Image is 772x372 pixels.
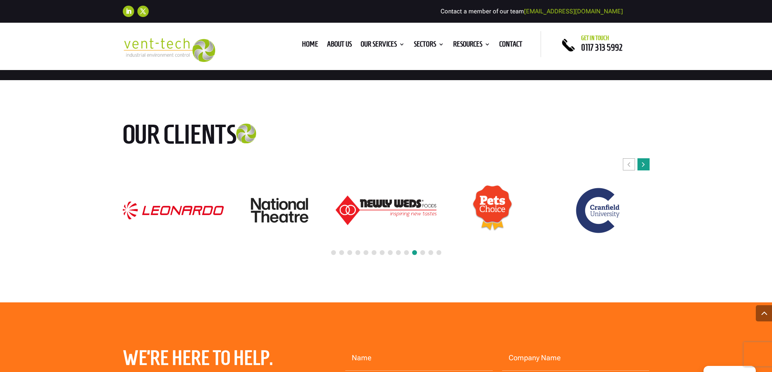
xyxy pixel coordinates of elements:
[453,41,490,50] a: Resources
[499,41,522,50] a: Contact
[327,41,352,50] a: About us
[229,198,330,223] div: 17 / 24
[251,198,308,223] img: National Theatre
[441,8,623,15] span: Contact a member of our team
[414,41,444,50] a: Sectors
[581,43,622,52] a: 0117 313 5992
[623,158,635,170] div: Previous slide
[361,41,405,50] a: Our Services
[123,202,223,219] img: Logo_Leonardo
[502,346,650,371] input: Company Name
[137,6,149,17] a: Follow on X
[335,195,436,225] div: 18 / 24
[548,184,649,237] div: 20 / 24
[122,201,224,220] div: 16 / 24
[123,121,297,152] h2: Our clients
[123,6,134,17] a: Follow on LinkedIn
[637,158,650,170] div: Next slide
[123,38,216,62] img: 2023-09-27T08_35_16.549ZVENT-TECH---Clear-background
[581,35,609,41] span: Get in touch
[472,185,513,236] img: Pets Choice
[572,184,625,237] img: Cranfield University logo
[302,41,318,50] a: Home
[442,185,543,236] div: 19 / 24
[336,196,436,225] img: Newly-Weds_Logo
[524,8,623,15] a: [EMAIL_ADDRESS][DOMAIN_NAME]
[345,346,493,371] input: Name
